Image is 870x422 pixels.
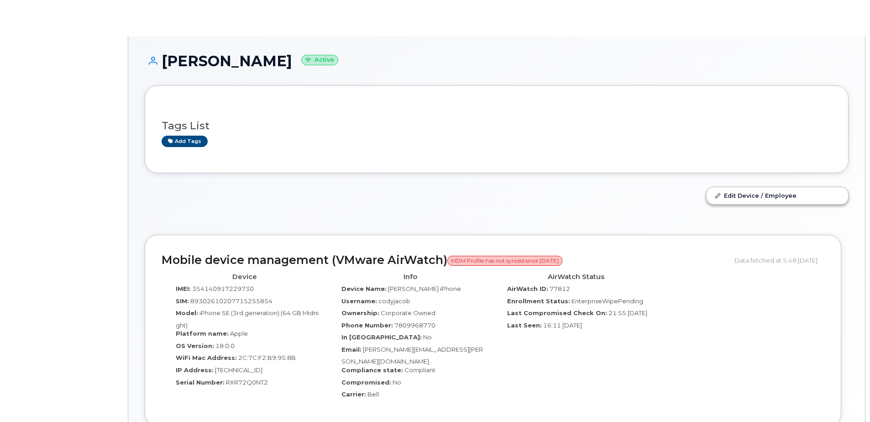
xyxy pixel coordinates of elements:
span: 21:55 [DATE] [608,309,647,316]
a: Edit Device / Employee [707,187,848,204]
span: 7809968770 [394,322,435,329]
span: MDM Profile has not synced since [DATE] [447,256,562,266]
span: 77812 [550,285,570,292]
label: Phone Number: [341,321,393,330]
span: Apple [230,330,248,337]
span: codyjacob [378,297,410,305]
label: IP Address: [176,366,214,375]
h1: [PERSON_NAME] [145,53,849,69]
label: Compliance state: [341,366,403,375]
label: WiFi Mac Address: [176,353,237,362]
span: Corporate Owned [381,309,435,316]
h4: Info [334,273,486,281]
span: [TECHNICAL_ID] [215,366,262,374]
span: EnterpriseWipePending [571,297,643,305]
span: 2C:7C:F2:B9:95:8B [238,354,296,361]
a: Add tags [162,136,208,147]
div: Data fetched at 5:48 [DATE] [734,252,824,269]
label: Username: [341,297,377,306]
label: Compromised: [341,378,391,387]
label: In [GEOGRAPHIC_DATA]: [341,333,422,342]
label: Enrollment Status: [507,297,570,306]
label: Last Seen: [507,321,542,330]
span: [PERSON_NAME][EMAIL_ADDRESS][PERSON_NAME][DOMAIN_NAME] [341,346,483,365]
span: RXR72Q0NT2 [226,379,268,386]
label: Ownership: [341,309,379,317]
span: No [393,379,401,386]
label: Serial Number: [176,378,225,387]
small: Active [301,55,338,65]
label: SIM: [176,297,189,306]
label: Email: [341,345,362,354]
span: 16:11 [DATE] [543,322,582,329]
span: No [423,333,432,341]
label: OS Version: [176,342,214,350]
span: Bell [367,390,379,398]
label: IMEI: [176,285,191,293]
label: Device Name: [341,285,387,293]
span: Compliant [404,366,435,374]
span: iPhone SE (3rd generation) (64 GB Midnight) [176,309,319,329]
span: 354140917229730 [192,285,254,292]
label: Platform name: [176,329,229,338]
h4: Device [168,273,320,281]
span: 89302610207715255854 [190,297,273,305]
span: [PERSON_NAME] iPhone [388,285,461,292]
h2: Mobile device management (VMware AirWatch) [162,254,728,267]
h3: Tags List [162,120,832,132]
h4: AirWatch Status [500,273,652,281]
label: AirWatch ID: [507,285,548,293]
label: Carrier: [341,390,366,399]
span: 18.0.0 [215,342,235,349]
label: Model: [176,309,198,317]
label: Last Compromised Check On: [507,309,607,317]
